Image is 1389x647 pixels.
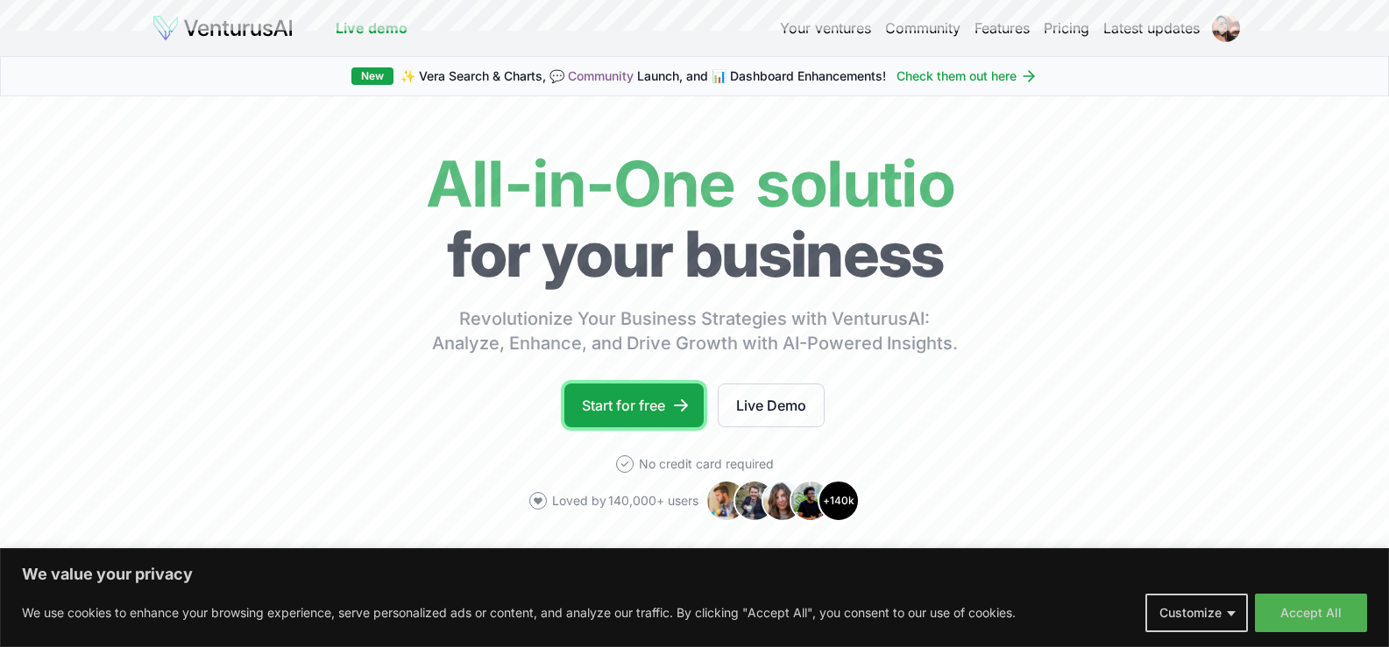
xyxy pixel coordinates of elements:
button: Accept All [1255,594,1367,632]
img: Avatar 1 [705,480,748,522]
a: Check them out here [896,67,1038,85]
a: Live Demo [718,383,825,427]
img: Avatar 3 [762,480,804,522]
button: Customize [1145,594,1248,632]
div: New [351,67,393,85]
span: ✨ Vera Search & Charts, 💬 Launch, and 📊 Dashboard Enhancements! [400,67,886,85]
img: Avatar 2 [733,480,776,522]
img: Avatar 4 [790,480,832,522]
p: We use cookies to enhance your browsing experience, serve personalized ads or content, and analyz... [22,602,1016,623]
p: We value your privacy [22,564,1367,585]
a: Community [568,68,634,83]
a: Start for free [564,383,704,427]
